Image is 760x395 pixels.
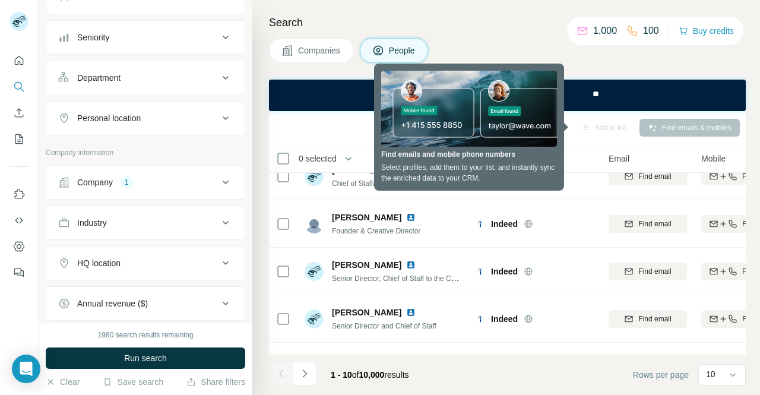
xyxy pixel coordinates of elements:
[46,289,245,318] button: Annual revenue ($)
[46,64,245,92] button: Department
[593,24,617,38] p: 1,000
[46,249,245,277] button: HQ location
[609,263,687,280] button: Find email
[332,273,562,283] span: Senior Director, Chief of Staff to the CMO & Global Marketing Operations
[332,306,401,318] span: [PERSON_NAME]
[298,45,341,56] span: Companies
[305,262,324,281] img: Avatar
[638,171,671,182] span: Find email
[98,330,194,340] div: 1980 search results remaining
[120,177,134,188] div: 1
[46,147,245,158] p: Company information
[77,112,141,124] div: Personal location
[305,309,324,328] img: Avatar
[305,214,324,233] img: Avatar
[701,153,726,165] span: Mobile
[9,128,28,150] button: My lists
[352,370,359,380] span: of
[643,24,659,38] p: 100
[103,376,163,388] button: Save search
[609,215,687,233] button: Find email
[9,184,28,205] button: Use Surfe on LinkedIn
[679,23,734,39] button: Buy credits
[476,267,485,276] img: Logo of Indeed
[9,50,28,71] button: Quick start
[406,260,416,270] img: LinkedIn logo
[476,172,485,181] img: Logo of Indeed
[77,176,113,188] div: Company
[359,370,385,380] span: 10,000
[124,352,167,364] span: Run search
[9,236,28,257] button: Dashboard
[491,313,518,325] span: Indeed
[305,167,324,186] img: Avatar
[186,376,245,388] button: Share filters
[12,355,40,383] div: Open Intercom Messenger
[638,314,671,324] span: Find email
[609,310,687,328] button: Find email
[332,355,401,366] span: [PERSON_NAME]
[331,370,352,380] span: 1 - 10
[476,219,485,229] img: Logo of Indeed
[638,266,671,277] span: Find email
[609,153,629,165] span: Email
[633,369,689,381] span: Rows per page
[46,376,80,388] button: Clear
[9,210,28,231] button: Use Surfe API
[389,45,416,56] span: People
[332,178,551,188] span: Chief of Staff/Senior Manager, Social Impact Strategy and Operations
[332,211,401,223] span: [PERSON_NAME]
[491,218,518,230] span: Indeed
[491,266,518,277] span: Indeed
[9,102,28,124] button: Enrich CSV
[9,76,28,97] button: Search
[406,213,416,222] img: LinkedIn logo
[638,219,671,229] span: Find email
[299,153,337,165] span: 0 selected
[331,370,409,380] span: results
[332,322,436,330] span: Senior Director and Chief of Staff
[9,262,28,283] button: Feedback
[46,23,245,52] button: Seniority
[77,298,148,309] div: Annual revenue ($)
[706,368,715,380] p: 10
[77,72,121,84] div: Department
[491,170,518,182] span: Indeed
[406,308,416,317] img: LinkedIn logo
[46,104,245,132] button: Personal location
[46,347,245,369] button: Run search
[269,14,746,31] h4: Search
[332,227,420,235] span: Founder & Creative Director
[476,153,511,165] span: Company
[46,208,245,237] button: Industry
[332,259,401,271] span: [PERSON_NAME]
[609,168,687,185] button: Find email
[77,31,109,43] div: Seniority
[46,168,245,197] button: Company1
[269,80,746,111] iframe: Banner
[77,257,121,269] div: HQ location
[77,217,107,229] div: Industry
[293,362,316,385] button: Navigate to next page
[476,314,485,324] img: Logo of Indeed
